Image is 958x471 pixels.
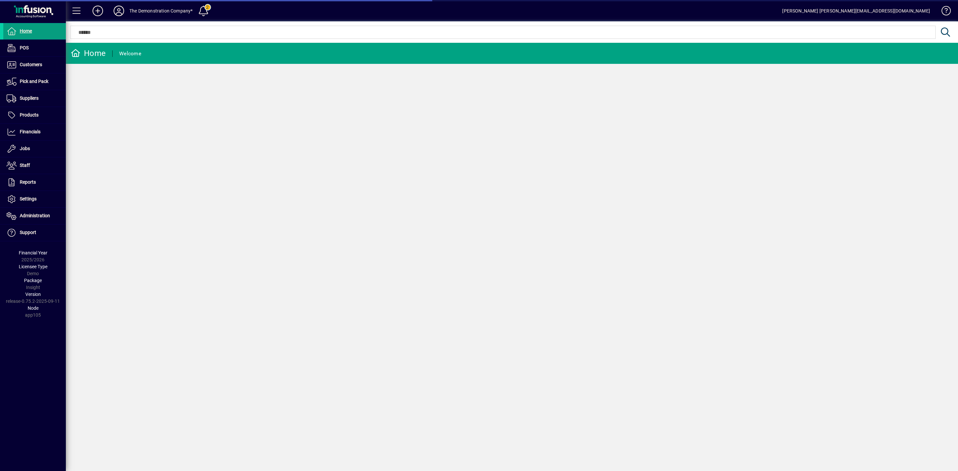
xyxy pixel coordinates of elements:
[3,224,66,241] a: Support
[20,129,40,134] span: Financials
[20,62,42,67] span: Customers
[20,28,32,34] span: Home
[3,40,66,56] a: POS
[19,264,47,269] span: Licensee Type
[20,196,37,201] span: Settings
[20,230,36,235] span: Support
[3,174,66,191] a: Reports
[119,48,141,59] div: Welcome
[28,305,39,311] span: Node
[20,95,39,101] span: Suppliers
[3,141,66,157] a: Jobs
[3,124,66,140] a: Financials
[19,250,47,255] span: Financial Year
[3,90,66,107] a: Suppliers
[24,278,42,283] span: Package
[3,191,66,207] a: Settings
[20,163,30,168] span: Staff
[937,1,950,23] a: Knowledge Base
[3,57,66,73] a: Customers
[129,6,193,16] div: The Demonstration Company*
[3,73,66,90] a: Pick and Pack
[71,48,106,59] div: Home
[20,45,29,50] span: POS
[782,6,930,16] div: [PERSON_NAME] [PERSON_NAME][EMAIL_ADDRESS][DOMAIN_NAME]
[25,292,41,297] span: Version
[3,157,66,174] a: Staff
[20,79,48,84] span: Pick and Pack
[20,112,39,118] span: Products
[87,5,108,17] button: Add
[20,179,36,185] span: Reports
[20,213,50,218] span: Administration
[3,107,66,123] a: Products
[3,208,66,224] a: Administration
[108,5,129,17] button: Profile
[20,146,30,151] span: Jobs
